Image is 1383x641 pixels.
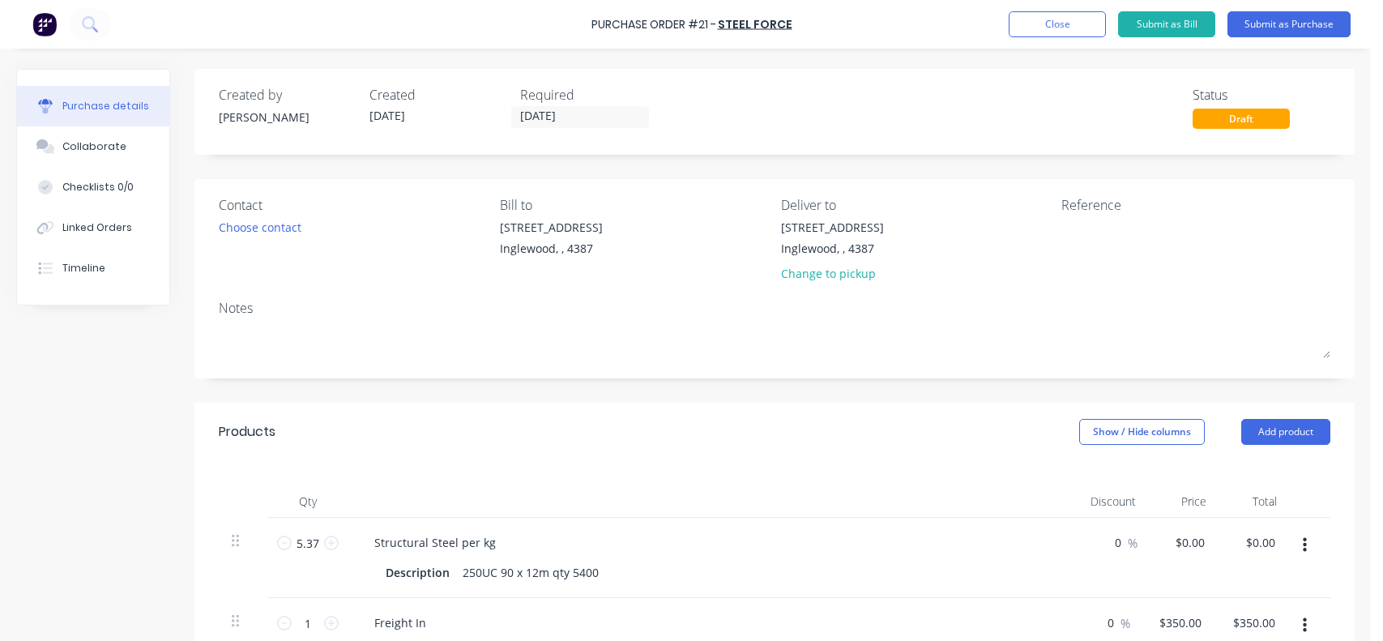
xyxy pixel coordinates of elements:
div: Timeline [62,261,105,276]
div: Purchase Order #21 - [591,16,716,33]
div: Choose contact [219,219,301,236]
div: Required [520,85,658,105]
button: Submit as Bill [1118,11,1215,37]
div: Linked Orders [62,220,132,235]
button: Timeline [17,248,169,288]
div: Status [1193,85,1330,105]
div: Deliver to [781,195,1050,215]
button: Checklists 0/0 [17,167,169,207]
div: [STREET_ADDRESS] [500,219,603,236]
div: Draft [1193,109,1290,129]
div: Checklists 0/0 [62,180,134,194]
div: Products [219,422,275,442]
div: Collaborate [62,139,126,154]
div: Created by [219,85,356,105]
button: Close [1009,11,1106,37]
div: Change to pickup [781,265,884,282]
div: Price [1149,485,1219,518]
span: % [1120,614,1130,633]
div: Discount [1078,485,1149,518]
div: Qty [267,485,348,518]
div: 250UC 90 x 12m qty 5400 [456,561,605,584]
div: Description [379,561,456,584]
div: Purchase details [62,99,149,113]
a: Steel Force [718,16,792,32]
div: Inglewood, , 4387 [781,240,884,257]
img: Factory [32,12,57,36]
div: Bill to [500,195,769,215]
button: Collaborate [17,126,169,167]
div: Inglewood, , 4387 [500,240,603,257]
span: % [1128,534,1138,553]
div: Freight In [361,611,439,635]
div: [PERSON_NAME] [219,109,356,126]
div: [STREET_ADDRESS] [781,219,884,236]
div: Notes [219,298,1330,318]
button: Linked Orders [17,207,169,248]
div: Total [1219,485,1290,518]
button: Purchase details [17,86,169,126]
button: Add product [1241,419,1330,445]
div: Reference [1061,195,1330,215]
div: Created [369,85,507,105]
div: Contact [219,195,488,215]
button: Submit as Purchase [1227,11,1351,37]
button: Show / Hide columns [1079,419,1205,445]
div: Structural Steel per kg [361,531,509,554]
